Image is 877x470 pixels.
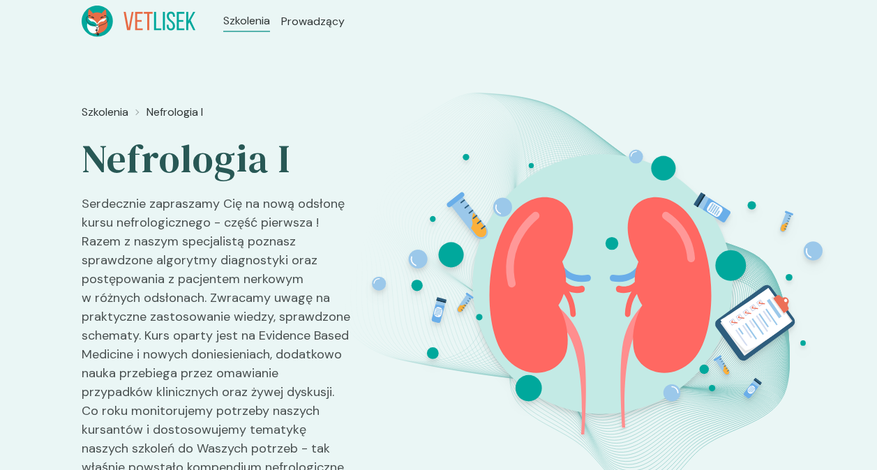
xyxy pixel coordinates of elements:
img: ZpbSrx5LeNNTxNrf_Nefro_BT.svg [360,98,841,459]
a: Szkolenia [82,104,128,121]
a: Nefrologia I [147,104,203,121]
a: Prowadzący [281,13,345,30]
a: Szkolenia [223,13,270,29]
h2: Nefrologia I [82,135,350,183]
